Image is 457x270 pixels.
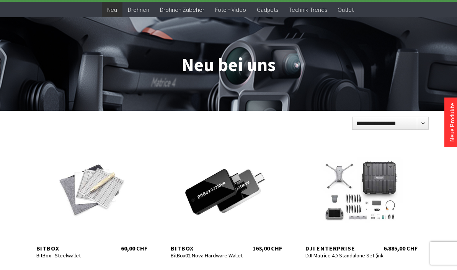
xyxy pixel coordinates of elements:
div: BitBox - Steelwallet [36,252,114,259]
a: DJI Enterprise DJI Matrice 4D Standalone Set (inkl. 12 M DJI Care Enterprise Plus) 6.885,00 CHF [298,145,424,252]
div: BitBox02 Nova Hardware Wallet [171,252,248,259]
span: Technik-Trends [289,6,327,13]
h1: Neu bei uns [24,10,433,75]
span: Neu [107,6,117,13]
span: Drohnen Zubehör [160,6,204,13]
span: Foto + Video [215,6,246,13]
div: 163,00 CHF [253,244,282,252]
div: DJI Enterprise [305,244,383,252]
span: Drohnen [128,6,149,13]
span: Outlet [338,6,354,13]
div: BitBox [171,244,248,252]
div: BitBox [36,244,114,252]
div: 6.885,00 CHF [384,244,418,252]
a: Drohnen Zubehör [155,2,210,18]
a: Outlet [332,2,359,18]
div: 60,00 CHF [121,244,147,252]
a: Gadgets [251,2,283,18]
a: Neu [102,2,122,18]
a: BitBox BitBox02 Nova Hardware Wallet 163,00 CHF [163,145,289,252]
a: Foto + Video [210,2,251,18]
div: DJI Matrice 4D Standalone Set (inkl. 12 M DJI Care Enterprise Plus) [305,252,383,259]
a: Drohnen [122,2,155,18]
a: Technik-Trends [283,2,332,18]
a: Neue Produkte [448,103,456,142]
a: BitBox BitBox - Steelwallet 60,00 CHF [29,145,155,252]
span: Gadgets [257,6,278,13]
